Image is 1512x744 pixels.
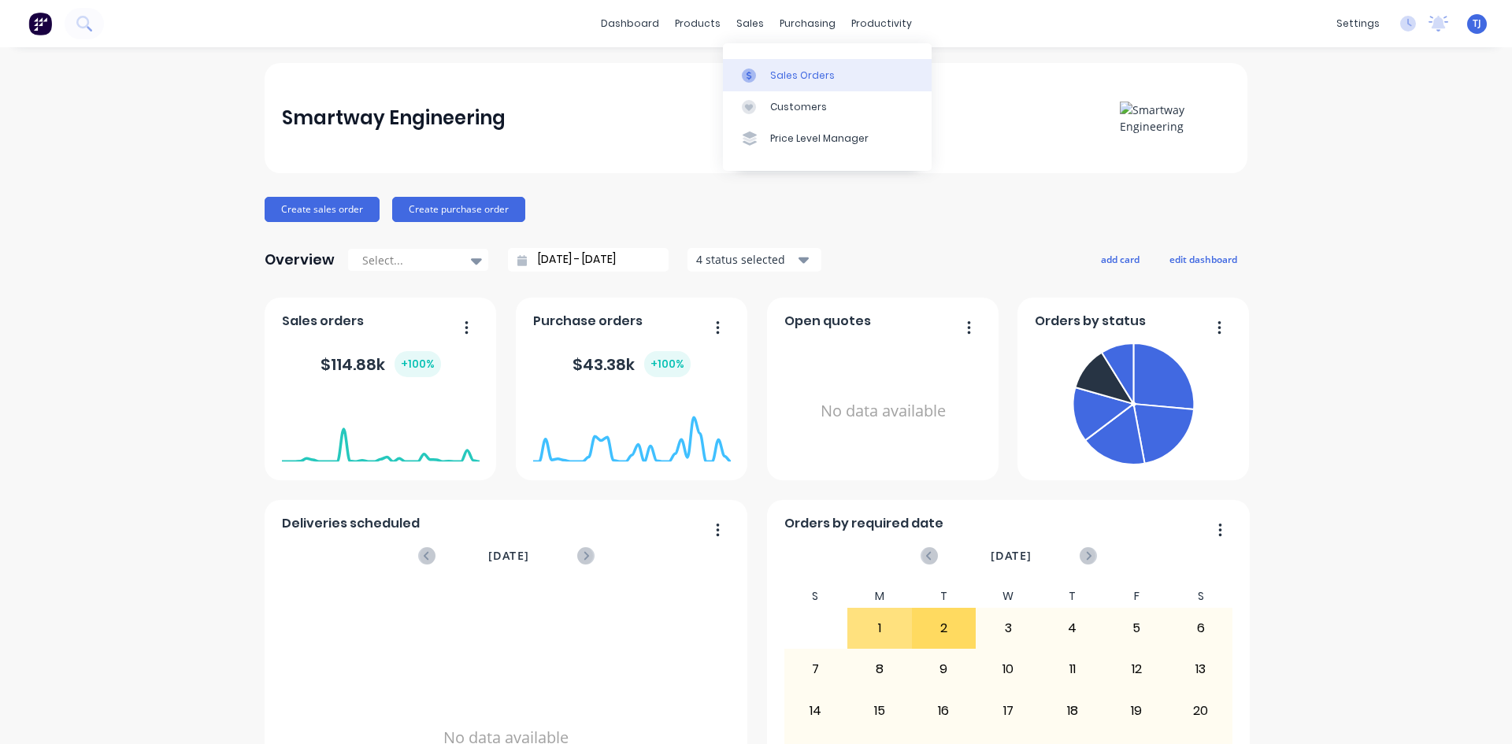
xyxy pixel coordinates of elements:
div: 19 [1105,691,1168,731]
div: Smartway Engineering [282,102,506,134]
button: Create sales order [265,197,380,222]
div: Customers [770,100,827,114]
div: 2 [913,609,976,648]
div: 4 [1041,609,1104,648]
span: Orders by status [1035,312,1146,331]
div: S [1169,585,1233,608]
span: Purchase orders [533,312,643,331]
div: 13 [1169,650,1232,689]
div: 14 [784,691,847,731]
div: 11 [1041,650,1104,689]
div: S [784,585,848,608]
div: Price Level Manager [770,131,869,146]
div: products [667,12,728,35]
div: settings [1329,12,1388,35]
div: + 100 % [395,351,441,377]
div: 7 [784,650,847,689]
span: Sales orders [282,312,364,331]
a: Sales Orders [723,59,932,91]
a: dashboard [593,12,667,35]
div: 10 [976,650,1039,689]
div: W [976,585,1040,608]
div: $ 43.38k [573,351,691,377]
div: Overview [265,244,335,276]
div: 3 [976,609,1039,648]
div: 18 [1041,691,1104,731]
button: 4 status selected [687,248,821,272]
div: 12 [1105,650,1168,689]
div: 15 [848,691,911,731]
div: 17 [976,691,1039,731]
span: Orders by required date [784,514,943,533]
div: T [1040,585,1105,608]
div: M [847,585,912,608]
div: 16 [913,691,976,731]
span: [DATE] [488,547,529,564]
a: Price Level Manager [723,123,932,154]
div: productivity [843,12,920,35]
div: purchasing [772,12,843,35]
div: 4 status selected [696,251,795,268]
div: No data available [784,337,982,486]
div: 20 [1169,691,1232,731]
div: 8 [848,650,911,689]
div: + 100 % [644,351,691,377]
img: Factory [28,12,52,35]
div: 5 [1105,609,1168,648]
div: $ 114.88k [321,351,441,377]
div: sales [728,12,772,35]
a: Customers [723,91,932,123]
div: 1 [848,609,911,648]
div: Sales Orders [770,68,835,83]
img: Smartway Engineering [1120,102,1230,135]
div: T [912,585,976,608]
span: Open quotes [784,312,871,331]
button: edit dashboard [1159,249,1247,269]
button: Create purchase order [392,197,525,222]
div: 9 [913,650,976,689]
div: F [1104,585,1169,608]
span: TJ [1473,17,1481,31]
div: 6 [1169,609,1232,648]
button: add card [1091,249,1150,269]
span: [DATE] [991,547,1032,564]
